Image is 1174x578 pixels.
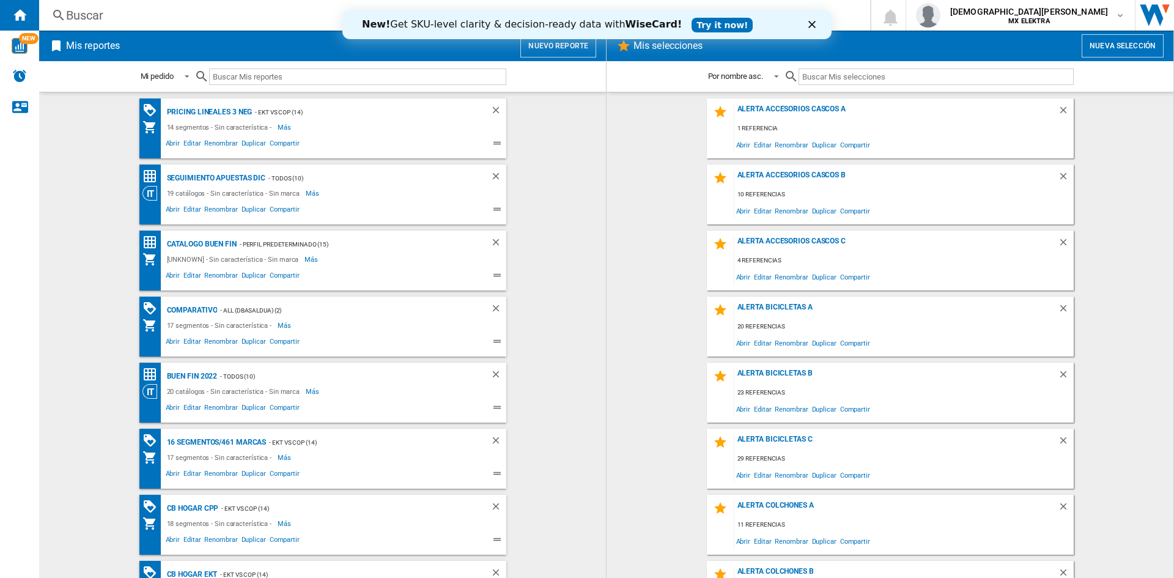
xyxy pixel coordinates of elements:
[490,171,506,186] div: Borrar
[217,369,465,384] div: - Todos (10)
[164,252,305,267] div: [UNKNOWN] - Sin característica - Sin marca
[202,336,239,350] span: Renombrar
[240,468,268,483] span: Duplicar
[810,335,838,351] span: Duplicar
[342,10,832,39] iframe: Intercom live chat banner
[752,202,773,219] span: Editar
[182,402,202,417] span: Editar
[916,3,940,28] img: profile.jpg
[734,369,1058,385] div: Alerta Bicicletas B
[734,121,1074,136] div: 1 referencia
[773,136,810,153] span: Renombrar
[734,269,753,285] span: Abrir
[773,269,810,285] span: Renombrar
[142,169,164,184] div: Matriz de precios
[164,402,182,417] span: Abrir
[164,237,237,252] div: CATALOGO BUEN FIN
[268,336,301,350] span: Compartir
[490,237,506,252] div: Borrar
[182,138,202,152] span: Editar
[734,501,1058,517] div: Alerta Colchones A
[631,34,706,57] h2: Mis selecciones
[810,467,838,483] span: Duplicar
[734,319,1074,335] div: 20 referencias
[142,384,164,399] div: Visión Categoría
[1008,17,1049,25] b: MX ELEKTRA
[164,171,266,186] div: Seguimiento Apuestas Dic
[164,468,182,483] span: Abrir
[12,69,27,83] img: alerts-logo.svg
[240,402,268,417] span: Duplicar
[142,433,164,448] div: Matriz de PROMOCIONES
[19,33,39,44] span: NEW
[182,336,202,350] span: Editar
[773,467,810,483] span: Renombrar
[838,401,872,417] span: Compartir
[202,270,239,284] span: Renombrar
[773,401,810,417] span: Renombrar
[268,534,301,549] span: Compartir
[734,401,753,417] span: Abrir
[490,303,506,318] div: Borrar
[734,435,1058,451] div: Alerta Bicicletas C
[734,253,1074,269] div: 4 referencias
[142,103,164,118] div: Matriz de PROMOCIONES
[164,516,278,531] div: 18 segmentos - Sin característica -
[164,138,182,152] span: Abrir
[752,136,773,153] span: Editar
[268,138,301,152] span: Compartir
[182,534,202,549] span: Editar
[268,204,301,218] span: Compartir
[810,401,838,417] span: Duplicar
[164,120,278,135] div: 14 segmentos - Sin característica -
[810,269,838,285] span: Duplicar
[164,204,182,218] span: Abrir
[734,187,1074,202] div: 10 referencias
[164,384,306,399] div: 20 catálogos - Sin característica - Sin marca
[265,171,465,186] div: - Todos (10)
[268,270,301,284] span: Compartir
[182,468,202,483] span: Editar
[773,202,810,219] span: Renombrar
[164,270,182,284] span: Abrir
[752,401,773,417] span: Editar
[142,301,164,316] div: Matriz de PROMOCIONES
[240,270,268,284] span: Duplicar
[202,534,239,549] span: Renombrar
[182,204,202,218] span: Editar
[734,451,1074,467] div: 29 referencias
[209,69,506,85] input: Buscar Mis reportes
[1058,237,1074,253] div: Borrar
[240,138,268,152] span: Duplicar
[64,34,122,57] h2: Mis reportes
[708,72,764,81] div: Por nombre asc.
[240,336,268,350] span: Duplicar
[164,336,182,350] span: Abrir
[490,501,506,516] div: Borrar
[490,369,506,384] div: Borrar
[734,105,1058,121] div: Alerta Accesorios Cascos A
[1082,34,1164,57] button: Nueva selección
[66,7,838,24] div: Buscar
[182,270,202,284] span: Editar
[734,202,753,219] span: Abrir
[773,335,810,351] span: Renombrar
[466,11,478,18] div: Cerrar
[202,402,239,417] span: Renombrar
[734,171,1058,187] div: Alerta Accesorios Cascos B
[240,534,268,549] span: Duplicar
[1058,105,1074,121] div: Borrar
[164,450,278,465] div: 17 segmentos - Sin característica -
[202,204,239,218] span: Renombrar
[734,303,1058,319] div: Alerta Bicicletas A
[838,136,872,153] span: Compartir
[1058,369,1074,385] div: Borrar
[142,450,164,465] div: Mi colección
[278,120,293,135] span: Más
[142,120,164,135] div: Mi colección
[142,186,164,201] div: Visión Categoría
[838,467,872,483] span: Compartir
[202,138,239,152] span: Renombrar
